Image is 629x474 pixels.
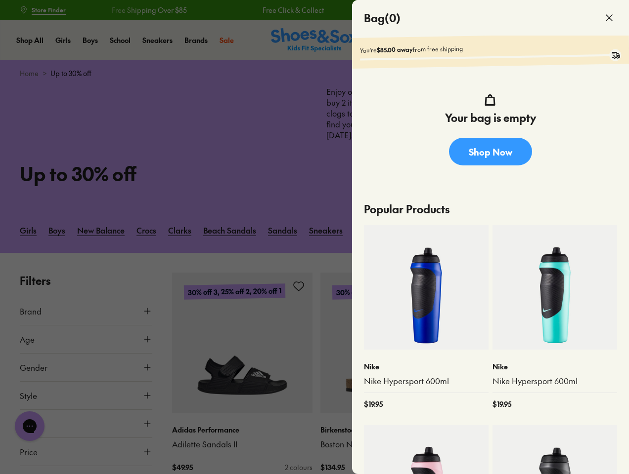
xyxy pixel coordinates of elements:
[364,399,383,409] span: $ 19.95
[493,361,617,372] p: Nike
[445,110,536,126] h4: Your bag is empty
[5,3,35,33] button: Gorgias live chat
[364,361,489,372] p: Nike
[493,376,617,387] a: Nike Hypersport 600ml
[360,41,621,54] p: You're from free shipping
[449,138,532,165] a: Shop Now
[364,193,617,225] p: Popular Products
[364,10,401,26] h4: Bag ( 0 )
[493,399,511,409] span: $ 19.95
[377,45,413,54] b: $85.00 away
[364,376,489,387] a: Nike Hypersport 600ml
